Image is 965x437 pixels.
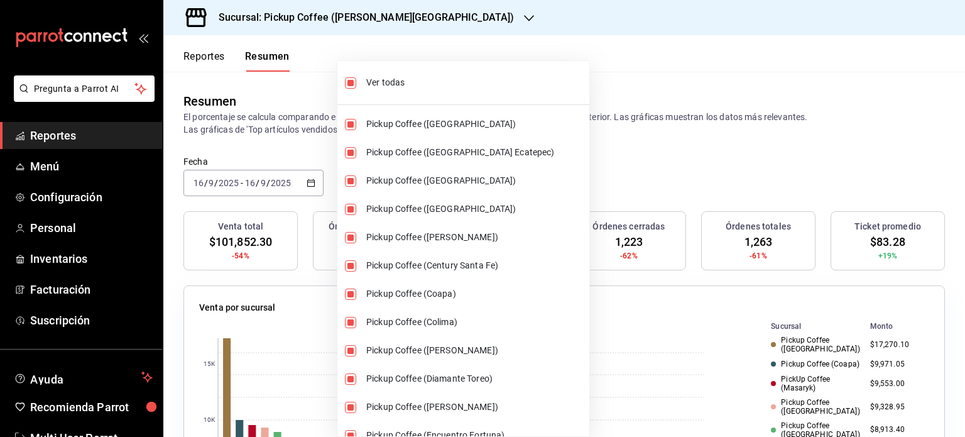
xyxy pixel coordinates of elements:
[366,401,584,414] span: Pickup Coffee ([PERSON_NAME])
[366,316,584,329] span: Pickup Coffee (Colima)
[366,344,584,357] span: Pickup Coffee ([PERSON_NAME])
[366,118,584,131] span: Pickup Coffee ([GEOGRAPHIC_DATA])
[366,202,584,216] span: Pickup Coffee ([GEOGRAPHIC_DATA])
[366,231,584,244] span: Pickup Coffee ([PERSON_NAME])
[366,259,584,272] span: Pickup Coffee (Century Santa Fe)
[366,372,584,385] span: Pickup Coffee (Diamante Toreo)
[366,146,584,159] span: Pickup Coffee ([GEOGRAPHIC_DATA] Ecatepec)
[366,174,584,187] span: Pickup Coffee ([GEOGRAPHIC_DATA])
[366,287,584,301] span: Pickup Coffee (Coapa)
[366,76,584,89] span: Ver todas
